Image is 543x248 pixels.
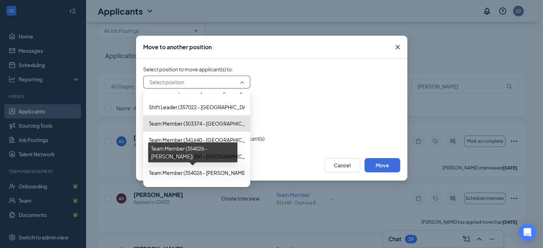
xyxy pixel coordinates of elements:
button: Cancel [325,158,360,172]
span: Team Member (303374 - [GEOGRAPHIC_DATA] US 1) [149,120,271,127]
span: Select stage to move applicant(s) to : [143,100,400,107]
span: Shift Leader (357022 - [GEOGRAPHIC_DATA]) [149,103,254,111]
div: Move to another position [143,43,212,51]
button: Close [388,36,407,59]
span: Team Member (341640 - [GEOGRAPHIC_DATA]) [149,136,260,144]
div: Open Intercom Messenger [519,224,536,241]
span: Team Member (354026 - [PERSON_NAME]) [149,169,248,177]
span: Select position to move applicant(s) to : [143,66,400,73]
button: Move [364,158,400,172]
div: Team Member (354026 - [PERSON_NAME]) [148,142,237,162]
svg: Cross [393,43,402,51]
